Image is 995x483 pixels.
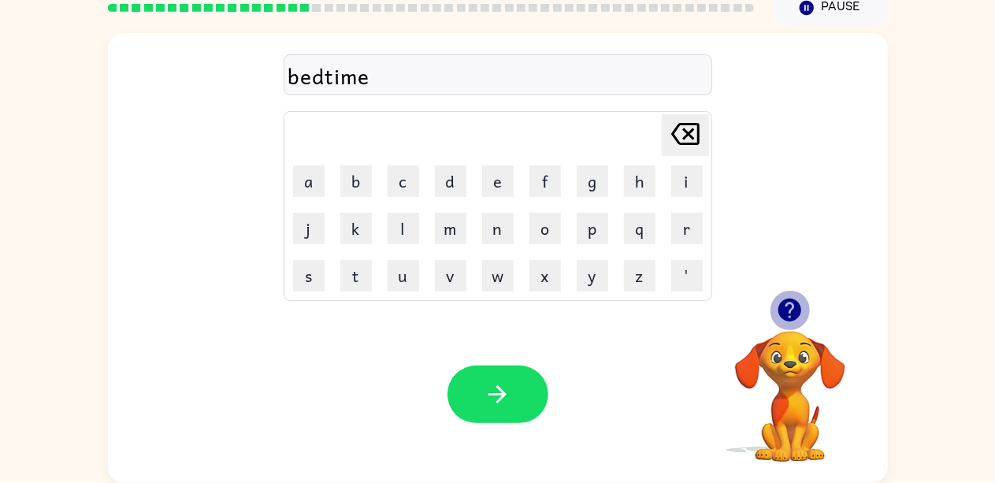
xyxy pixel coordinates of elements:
button: y [577,260,608,292]
button: l [388,213,419,244]
button: g [577,165,608,197]
button: x [529,260,561,292]
video: Your browser must support playing .mp4 files to use Literably. Please try using another browser. [711,307,869,464]
button: o [529,213,561,244]
button: i [671,165,703,197]
button: k [340,213,372,244]
button: a [293,165,325,197]
button: v [435,260,466,292]
button: f [529,165,561,197]
button: m [435,213,466,244]
button: p [577,213,608,244]
button: e [482,165,514,197]
button: j [293,213,325,244]
button: b [340,165,372,197]
div: bedtime [288,59,707,92]
button: w [482,260,514,292]
button: ' [671,260,703,292]
button: h [624,165,655,197]
button: u [388,260,419,292]
button: s [293,260,325,292]
button: r [671,213,703,244]
button: c [388,165,419,197]
button: d [435,165,466,197]
button: t [340,260,372,292]
button: z [624,260,655,292]
button: q [624,213,655,244]
button: n [482,213,514,244]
